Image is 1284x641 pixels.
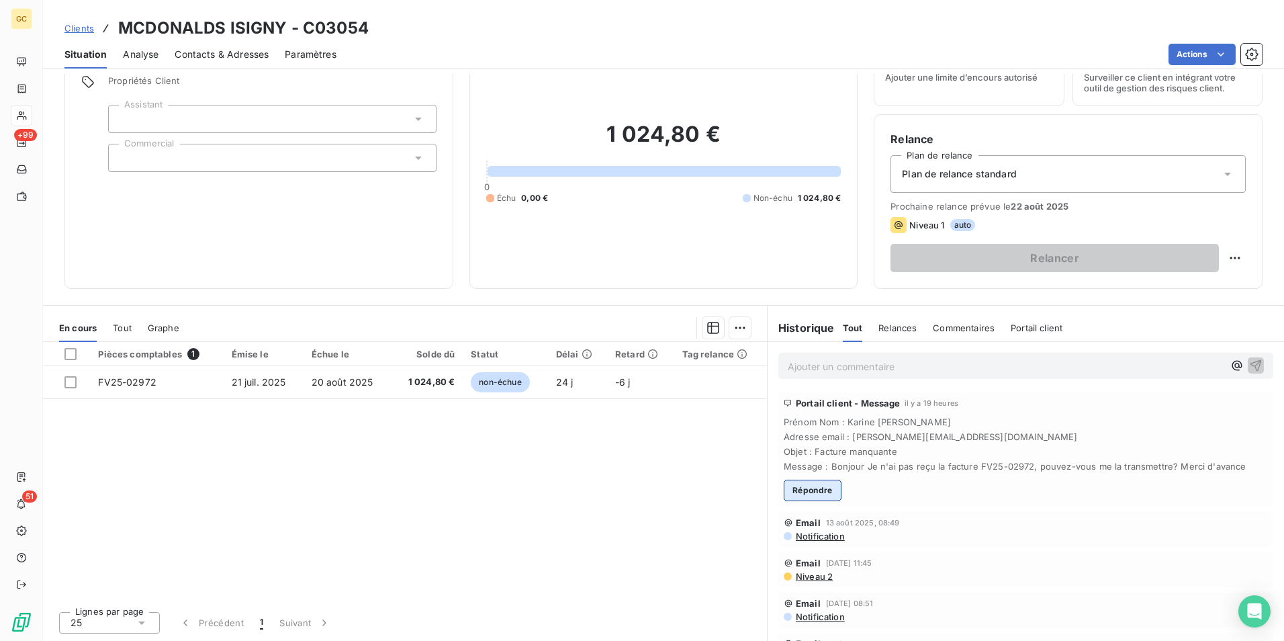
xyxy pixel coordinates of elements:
span: Plan de relance standard [902,167,1017,181]
span: 1 [260,616,263,630]
div: Solde dû [400,349,455,359]
span: Ajouter une limite d’encours autorisé [885,72,1038,83]
span: Non-échu [753,192,792,204]
span: Paramètres [285,48,336,61]
div: Échue le [312,349,383,359]
span: Tout [113,323,132,333]
input: Ajouter une valeur [120,152,130,164]
span: Prochaine relance prévue le [890,201,1246,212]
button: Actions [1168,44,1236,65]
span: En cours [59,323,97,333]
button: Précédent [171,609,252,637]
span: Niveau 2 [794,571,833,582]
span: 13 août 2025, 08:49 [826,519,900,527]
div: Tag relance [682,349,759,359]
span: 24 j [556,376,574,388]
span: Surveiller ce client en intégrant votre outil de gestion des risques client. [1084,72,1251,93]
span: [DATE] 11:45 [826,559,872,567]
span: 1 024,80 € [798,192,841,204]
span: Prénom Nom : Karine [PERSON_NAME] [784,417,1268,427]
div: Délai [556,349,599,359]
span: 22 août 2025 [1011,201,1068,212]
span: Notification [794,611,845,622]
span: -6 j [615,376,631,388]
span: [DATE] 08:51 [826,599,874,607]
span: Relances [878,323,917,333]
span: 51 [22,490,37,503]
span: Contacts & Adresses [175,48,269,61]
h6: Historique [768,320,835,336]
a: +99 [11,132,32,153]
button: Suivant [271,609,339,637]
span: Email [796,558,821,568]
div: Pièces comptables [98,348,215,360]
span: Niveau 1 [909,220,944,230]
span: Portail client - Message [796,398,901,409]
h6: Relance [890,131,1246,147]
span: Notification [794,531,845,542]
span: +99 [14,129,37,141]
span: Clients [64,23,94,34]
h2: 1 024,80 € [486,121,841,161]
div: Retard [615,349,666,359]
span: FV25-02972 [98,376,156,388]
span: Propriétés Client [108,75,437,94]
div: Émise le [232,349,295,359]
span: Message : Bonjour Je n'ai pas reçu la facture FV25-02972, pouvez-vous me la transmettre? Merci d'... [784,461,1268,472]
a: Clients [64,22,94,35]
span: auto [950,219,976,231]
span: Adresse email : [PERSON_NAME][EMAIL_ADDRESS][DOMAIN_NAME] [784,431,1268,442]
span: 1 [187,348,199,360]
div: Open Intercom Messenger [1238,595,1271,628]
button: Répondre [784,480,841,501]
input: Ajouter une valeur [120,113,130,125]
h3: MCDONALDS ISIGNY - C03054 [118,16,369,40]
span: 21 juil. 2025 [232,376,286,388]
button: Relancer [890,244,1219,272]
span: Email [796,517,821,528]
span: non-échue [471,372,529,392]
span: Email [796,598,821,609]
span: 0 [484,181,490,192]
span: Échu [497,192,516,204]
span: Graphe [148,323,179,333]
span: il y a 19 heures [905,399,958,407]
span: 0,00 € [521,192,548,204]
div: GC [11,8,32,30]
span: Commentaires [933,323,995,333]
span: 1 024,80 € [400,376,455,389]
span: Objet : Facture manquante [784,446,1268,457]
span: 25 [71,616,82,630]
span: Analyse [123,48,158,61]
button: 1 [252,609,271,637]
span: Situation [64,48,107,61]
img: Logo LeanPay [11,611,32,633]
span: Tout [843,323,863,333]
span: Portail client [1011,323,1062,333]
div: Statut [471,349,539,359]
span: 20 août 2025 [312,376,373,388]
